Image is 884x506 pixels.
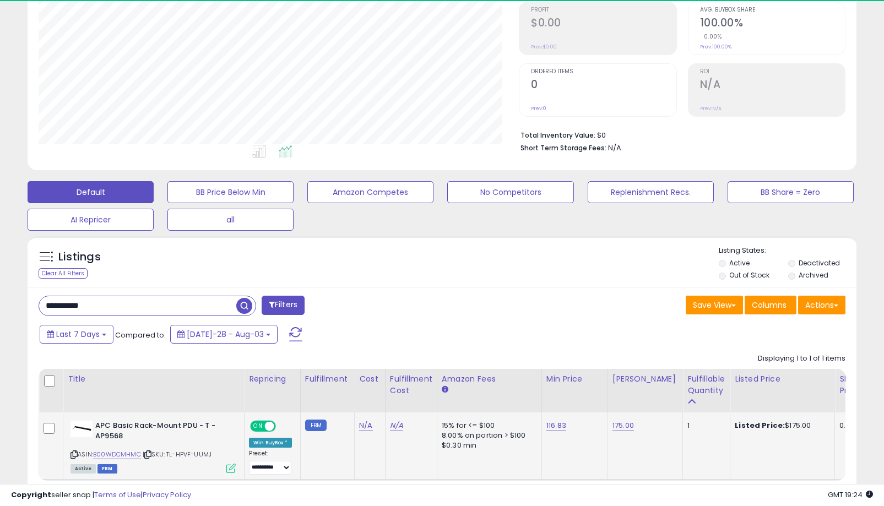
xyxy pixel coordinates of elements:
button: BB Share = Zero [728,181,854,203]
a: 175.00 [612,420,634,431]
small: 0.00% [700,32,722,41]
div: 1 [687,421,722,431]
a: N/A [359,420,372,431]
div: Fulfillment [305,373,350,385]
div: 15% for <= $100 [442,421,533,431]
div: Fulfillment Cost [390,373,432,396]
a: B00WDCMHMC [93,450,141,459]
div: $175.00 [735,421,826,431]
a: Terms of Use [94,489,141,500]
button: [DATE]-28 - Aug-03 [170,325,278,344]
h2: N/A [700,78,845,93]
div: Amazon Fees [442,373,537,385]
span: ROI [700,69,845,75]
h5: Listings [58,249,101,265]
small: Prev: N/A [700,105,722,112]
button: BB Price Below Min [167,181,294,203]
span: Compared to: [115,330,166,340]
b: Total Inventory Value: [520,130,595,140]
label: Active [729,258,750,268]
button: Replenishment Recs. [588,181,714,203]
small: Prev: 0 [531,105,546,112]
label: Out of Stock [729,270,769,280]
span: All listings currently available for purchase on Amazon [70,464,96,474]
div: $0.30 min [442,440,533,450]
div: Min Price [546,373,603,385]
label: Archived [799,270,828,280]
b: APC Basic Rack-Mount PDU - T - AP9568 [95,421,229,444]
div: Title [68,373,240,385]
span: Profit [531,7,676,13]
button: Default [28,181,154,203]
div: ASIN: [70,421,236,472]
div: Listed Price [735,373,830,385]
div: Repricing [249,373,296,385]
span: | SKU: TL-HPVF-UUMJ [143,450,211,459]
a: 116.83 [546,420,566,431]
a: N/A [390,420,403,431]
small: Prev: $0.00 [531,43,557,50]
div: Clear All Filters [39,268,88,279]
small: FBM [305,420,327,431]
button: No Competitors [447,181,573,203]
b: Listed Price: [735,420,785,431]
span: N/A [608,143,621,153]
h2: 100.00% [700,17,845,31]
div: Fulfillable Quantity [687,373,725,396]
span: Ordered Items [531,69,676,75]
button: Filters [262,296,305,315]
strong: Copyright [11,489,51,500]
a: Privacy Policy [143,489,191,500]
button: Last 7 Days [40,325,113,344]
div: Preset: [249,450,292,475]
div: 8.00% on portion > $100 [442,431,533,440]
button: Amazon Competes [307,181,433,203]
span: OFF [274,422,292,431]
div: Displaying 1 to 1 of 1 items [758,353,845,364]
small: Prev: 100.00% [700,43,731,50]
h2: $0.00 [531,17,676,31]
span: [DATE]-28 - Aug-03 [187,329,264,340]
div: seller snap | | [11,490,191,500]
div: Win BuyBox * [249,438,292,448]
button: all [167,209,294,231]
button: AI Repricer [28,209,154,231]
div: [PERSON_NAME] [612,373,678,385]
div: Cost [359,373,381,385]
button: Save View [686,296,743,314]
span: Columns [752,300,787,311]
h2: 0 [531,78,676,93]
label: Deactivated [799,258,840,268]
p: Listing States: [719,246,856,256]
span: FBM [97,464,117,474]
li: $0 [520,128,837,141]
span: Last 7 Days [56,329,100,340]
span: 2025-08-12 19:24 GMT [828,489,873,500]
small: Amazon Fees. [442,385,448,395]
div: Ship Price [839,373,861,396]
img: 11R4KgZjE1L._SL40_.jpg [70,421,93,437]
span: Avg. Buybox Share [700,7,845,13]
button: Columns [745,296,796,314]
button: Actions [798,296,845,314]
b: Short Term Storage Fees: [520,143,606,153]
div: 0.00 [839,421,858,431]
span: ON [251,422,265,431]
